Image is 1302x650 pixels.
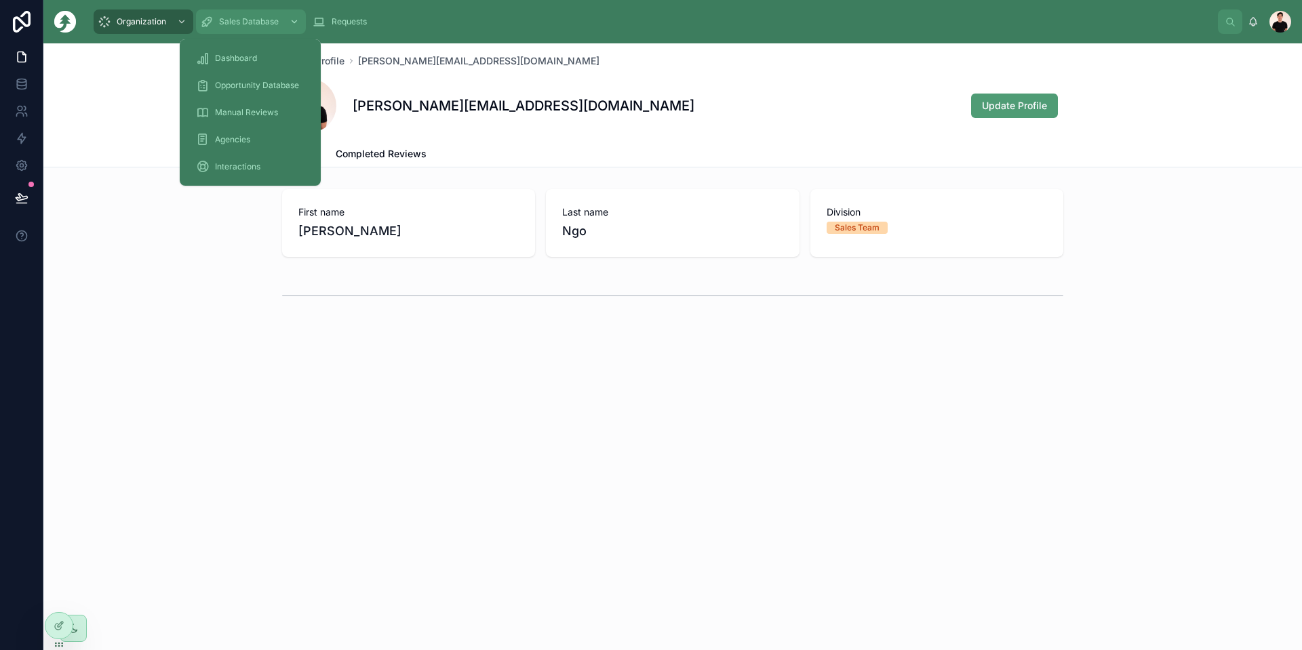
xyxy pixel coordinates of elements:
[188,73,313,98] a: Opportunity Database
[188,46,313,70] a: Dashboard
[215,161,260,172] span: Interactions
[827,205,1047,219] span: Division
[358,54,599,68] a: [PERSON_NAME][EMAIL_ADDRESS][DOMAIN_NAME]
[298,54,344,68] span: My Profile
[219,16,279,27] span: Sales Database
[562,205,783,219] span: Last name
[215,107,278,118] span: Manual Reviews
[215,80,299,91] span: Opportunity Database
[298,222,519,241] span: [PERSON_NAME]
[215,53,257,64] span: Dashboard
[982,99,1047,113] span: Update Profile
[215,134,250,145] span: Agencies
[298,205,519,219] span: First name
[196,9,306,34] a: Sales Database
[87,7,1218,37] div: scrollable content
[332,16,367,27] span: Requests
[336,142,427,169] a: Completed Reviews
[353,96,694,115] h1: [PERSON_NAME][EMAIL_ADDRESS][DOMAIN_NAME]
[562,222,783,241] span: Ngo
[309,9,376,34] a: Requests
[117,16,166,27] span: Organization
[971,94,1058,118] button: Update Profile
[188,100,313,125] a: Manual Reviews
[94,9,193,34] a: Organization
[336,147,427,161] span: Completed Reviews
[54,11,76,33] img: App logo
[835,222,880,234] div: Sales Team
[188,127,313,152] a: Agencies
[188,155,313,179] a: Interactions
